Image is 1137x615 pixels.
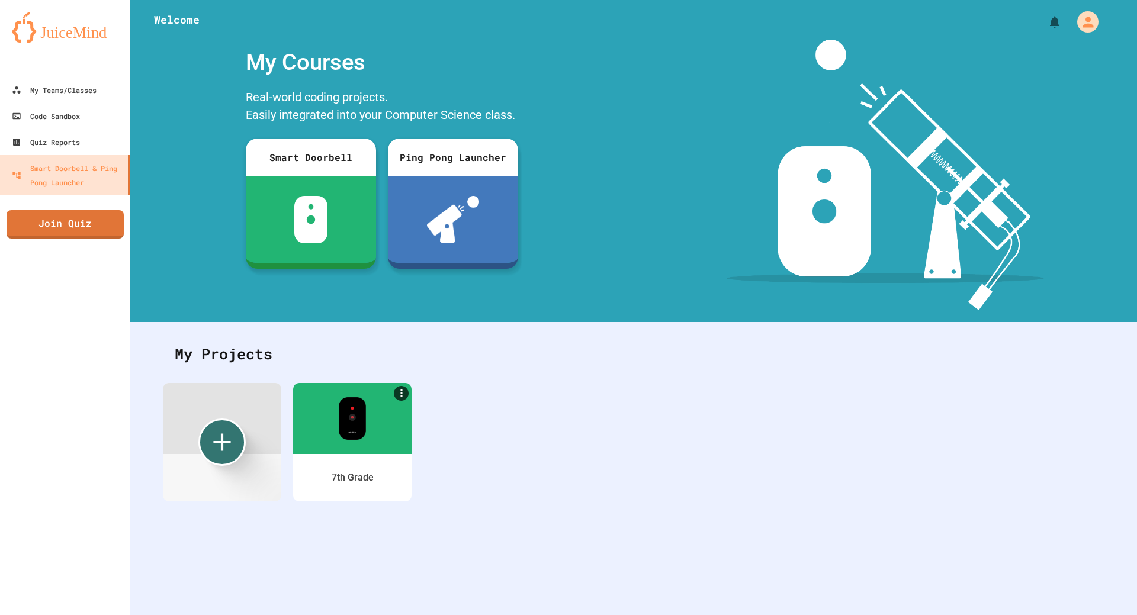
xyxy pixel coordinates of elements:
img: sdb-white.svg [294,196,328,243]
a: More [394,386,409,401]
div: My Notifications [1026,12,1065,32]
div: Create new [198,418,246,466]
div: 7th Grade [332,471,374,485]
div: My Projects [163,331,1104,377]
div: Smart Doorbell & Ping Pong Launcher [12,161,123,189]
div: My Teams/Classes [12,83,97,97]
div: Code Sandbox [12,109,80,123]
img: sdb-real-colors.png [339,397,367,440]
div: Quiz Reports [12,135,80,149]
a: Join Quiz [7,210,124,239]
img: banner-image-my-projects.png [727,40,1044,310]
div: Smart Doorbell [246,139,376,176]
img: logo-orange.svg [12,12,118,43]
div: Real-world coding projects. Easily integrated into your Computer Science class. [240,85,524,130]
div: Ping Pong Launcher [388,139,518,176]
div: My Account [1065,8,1101,36]
img: ppl-with-ball.png [427,196,480,243]
a: More7th Grade [293,383,412,501]
div: My Courses [240,40,524,85]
